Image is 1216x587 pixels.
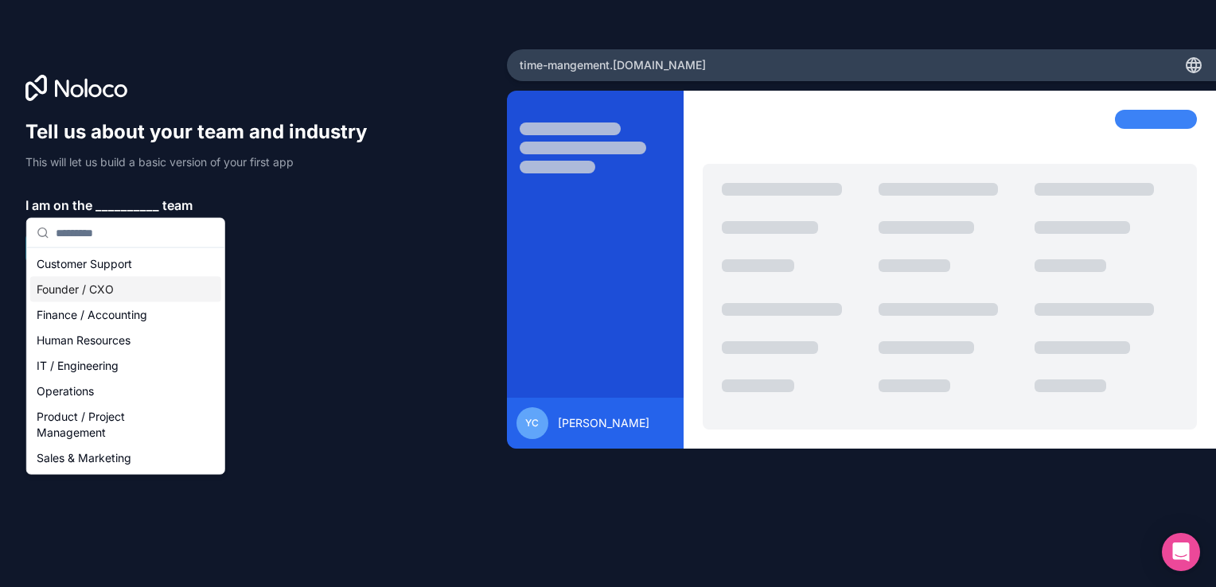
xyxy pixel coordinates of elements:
div: Suggestions [27,248,224,474]
div: Operations [30,379,221,404]
h1: Tell us about your team and industry [25,119,382,145]
div: IT / Engineering [30,353,221,379]
div: Finance / Accounting [30,302,221,328]
div: Product / Project Management [30,404,221,445]
span: team [162,196,193,215]
span: __________ [95,196,159,215]
span: time-mangement .[DOMAIN_NAME] [520,57,706,73]
span: I am on the [25,196,92,215]
div: Sales & Marketing [30,445,221,471]
div: Founder / CXO [30,277,221,302]
span: YC [525,417,539,430]
div: Open Intercom Messenger [1162,533,1200,571]
span: [PERSON_NAME] [558,415,649,431]
p: This will let us build a basic version of your first app [25,154,382,170]
div: Customer Support [30,251,221,277]
div: Human Resources [30,328,221,353]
